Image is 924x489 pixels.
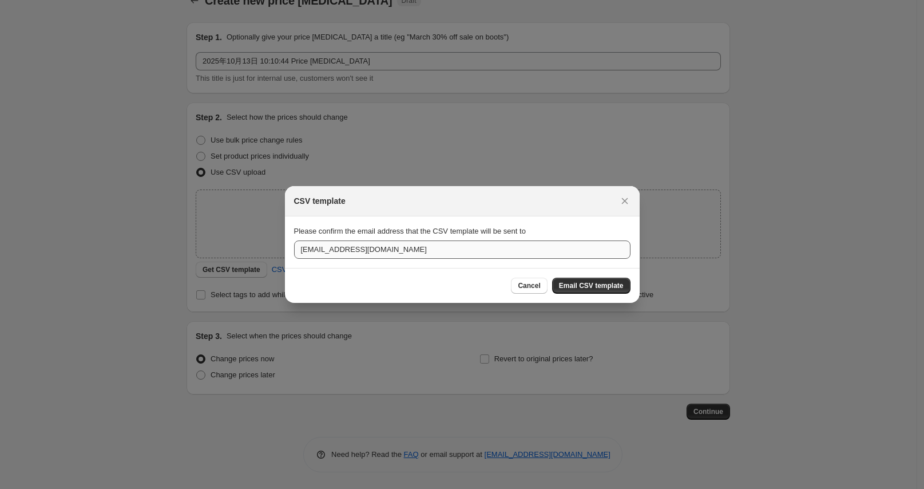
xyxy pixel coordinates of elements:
[617,193,633,209] button: Close
[518,281,540,290] span: Cancel
[559,281,624,290] span: Email CSV template
[511,278,547,294] button: Cancel
[294,195,346,207] h2: CSV template
[294,227,526,235] span: Please confirm the email address that the CSV template will be sent to
[552,278,630,294] button: Email CSV template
